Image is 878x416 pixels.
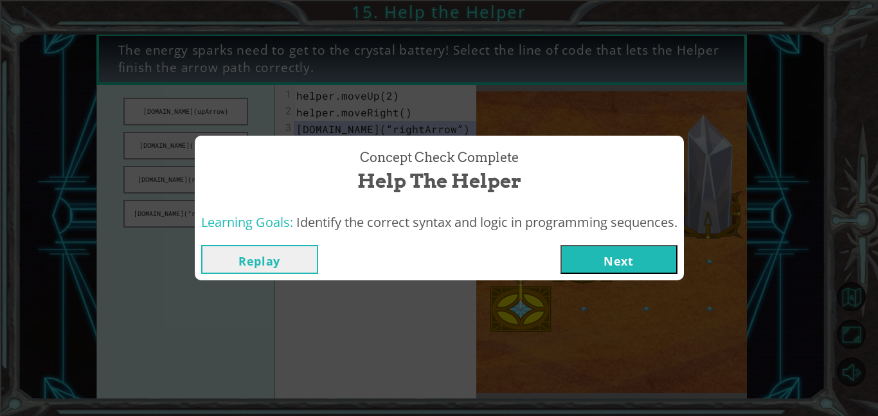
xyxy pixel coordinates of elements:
[5,40,873,51] div: Delete
[5,17,873,28] div: Sort New > Old
[357,167,521,195] span: Help the Helper
[5,63,873,75] div: Sign out
[296,213,677,231] span: Identify the correct syntax and logic in programming sequences.
[5,86,873,98] div: Move To ...
[560,245,677,274] button: Next
[5,5,873,17] div: Sort A > Z
[360,149,519,167] span: Concept Check Complete
[201,213,293,231] span: Learning Goals:
[5,51,873,63] div: Options
[5,75,873,86] div: Rename
[5,28,873,40] div: Move To ...
[201,245,318,274] button: Replay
